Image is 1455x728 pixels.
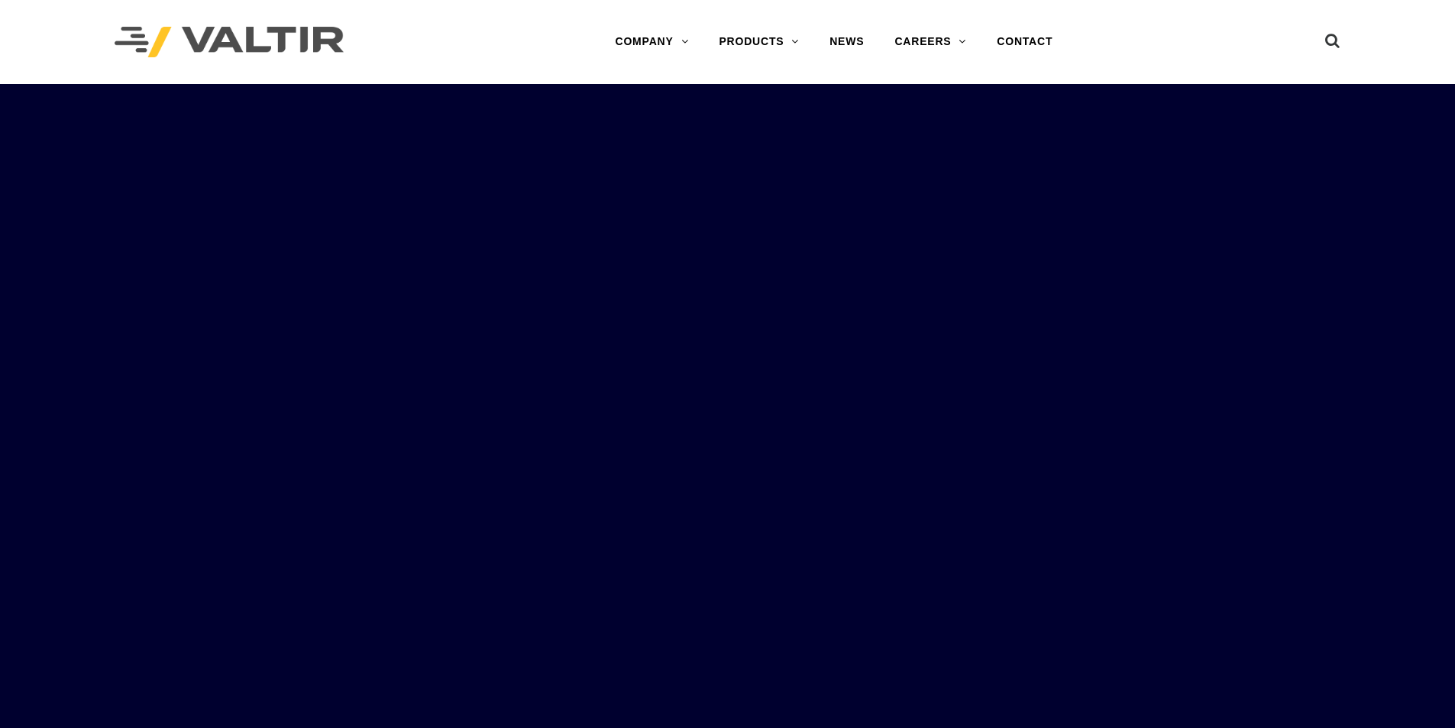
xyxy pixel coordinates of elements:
[703,27,814,57] a: PRODUCTS
[981,27,1068,57] a: CONTACT
[115,27,344,58] img: Valtir
[600,27,703,57] a: COMPANY
[814,27,879,57] a: NEWS
[879,27,981,57] a: CAREERS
